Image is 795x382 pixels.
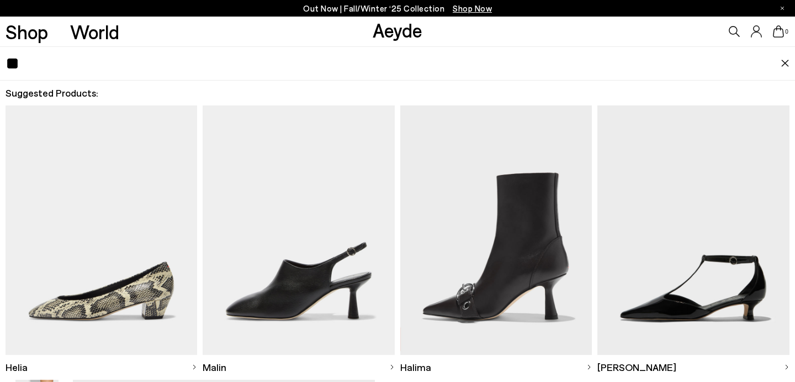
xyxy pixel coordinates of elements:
img: svg%3E [784,364,789,370]
img: Descriptive text [6,105,198,354]
a: 0 [773,25,784,38]
a: World [70,22,119,41]
span: Navigate to /collections/new-in [453,3,492,13]
h2: Suggested Products: [6,86,789,100]
span: 0 [784,29,789,35]
a: Aeyde [373,18,422,41]
img: Descriptive text [597,105,789,354]
img: Descriptive text [400,105,592,354]
a: Malin [203,355,395,380]
a: Halima [400,355,592,380]
a: Shop [6,22,48,41]
span: Malin [203,360,226,374]
img: svg%3E [586,364,592,370]
img: svg%3E [389,364,395,370]
span: Halima [400,360,431,374]
img: Descriptive text [203,105,395,354]
img: svg%3E [192,364,197,370]
a: Helia [6,355,198,380]
span: Helia [6,360,28,374]
img: close.svg [781,60,789,67]
a: [PERSON_NAME] [597,355,789,380]
p: Out Now | Fall/Winter ‘25 Collection [303,2,492,15]
span: [PERSON_NAME] [597,360,676,374]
